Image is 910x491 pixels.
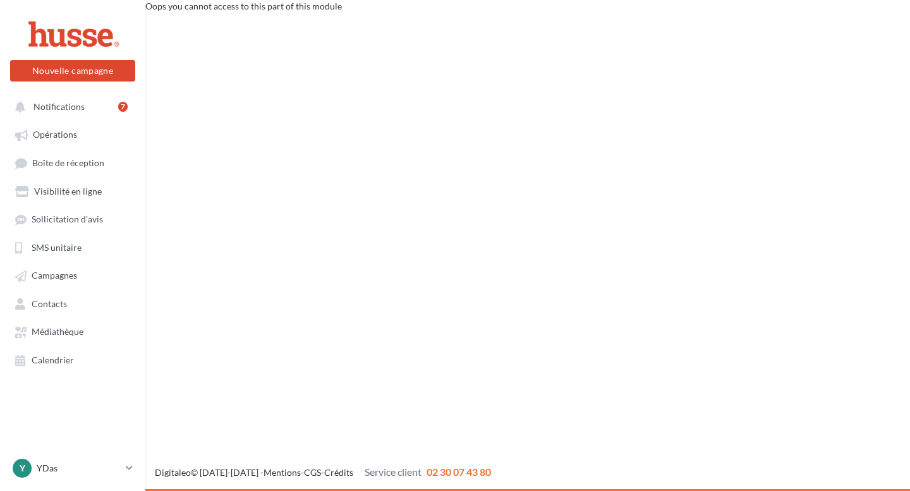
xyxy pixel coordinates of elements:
a: Mentions [264,467,301,478]
span: Calendrier [32,355,74,365]
button: Notifications 7 [8,95,133,118]
span: 02 30 07 43 80 [427,466,491,478]
span: Oops you cannot access to this part of this module [145,1,342,11]
a: Digitaleo [155,467,191,478]
span: Boîte de réception [32,157,104,168]
span: Sollicitation d'avis [32,214,103,225]
a: Calendrier [8,348,138,371]
a: CGS [304,467,321,478]
a: Opérations [8,123,138,145]
button: Nouvelle campagne [10,60,135,82]
a: Crédits [324,467,353,478]
a: SMS unitaire [8,236,138,258]
a: Visibilité en ligne [8,179,138,202]
span: Campagnes [32,270,77,281]
span: Visibilité en ligne [34,186,102,197]
a: Médiathèque [8,320,138,342]
a: Boîte de réception [8,151,138,174]
p: YDas [37,462,121,475]
span: SMS unitaire [32,242,82,253]
a: Y YDas [10,456,135,480]
span: © [DATE]-[DATE] - - - [155,467,491,478]
a: Sollicitation d'avis [8,207,138,230]
div: 7 [118,102,128,112]
span: Opérations [33,130,77,140]
span: Y [20,462,25,475]
span: Service client [365,466,422,478]
span: Notifications [33,101,85,112]
a: Campagnes [8,264,138,286]
a: Contacts [8,292,138,315]
span: Contacts [32,298,67,309]
span: Médiathèque [32,327,83,337]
